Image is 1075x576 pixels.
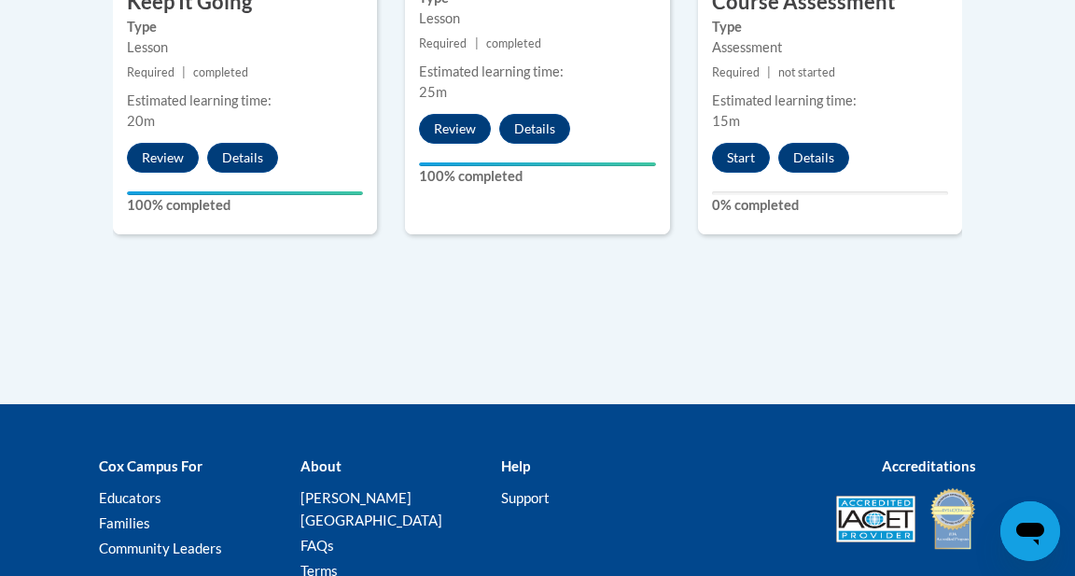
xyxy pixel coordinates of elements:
[182,65,186,79] span: |
[712,91,948,111] div: Estimated learning time:
[419,62,655,82] div: Estimated learning time:
[712,65,760,79] span: Required
[499,114,570,144] button: Details
[419,162,655,166] div: Your progress
[127,113,155,129] span: 20m
[193,65,248,79] span: completed
[300,457,342,474] b: About
[778,65,835,79] span: not started
[419,8,655,29] div: Lesson
[419,114,491,144] button: Review
[712,113,740,129] span: 15m
[127,91,363,111] div: Estimated learning time:
[712,17,948,37] label: Type
[882,457,976,474] b: Accreditations
[778,143,849,173] button: Details
[767,65,771,79] span: |
[486,36,541,50] span: completed
[127,17,363,37] label: Type
[712,195,948,216] label: 0% completed
[127,65,175,79] span: Required
[475,36,479,50] span: |
[300,537,334,554] a: FAQs
[501,457,530,474] b: Help
[99,540,222,556] a: Community Leaders
[300,489,442,528] a: [PERSON_NAME][GEOGRAPHIC_DATA]
[419,36,467,50] span: Required
[419,84,447,100] span: 25m
[419,166,655,187] label: 100% completed
[712,143,770,173] button: Start
[501,489,550,506] a: Support
[712,37,948,58] div: Assessment
[99,514,150,531] a: Families
[207,143,278,173] button: Details
[929,486,976,552] img: IDA® Accredited
[127,191,363,195] div: Your progress
[99,457,202,474] b: Cox Campus For
[127,143,199,173] button: Review
[127,195,363,216] label: 100% completed
[127,37,363,58] div: Lesson
[836,496,915,542] img: Accredited IACET® Provider
[1000,501,1060,561] iframe: Button to launch messaging window
[99,489,161,506] a: Educators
